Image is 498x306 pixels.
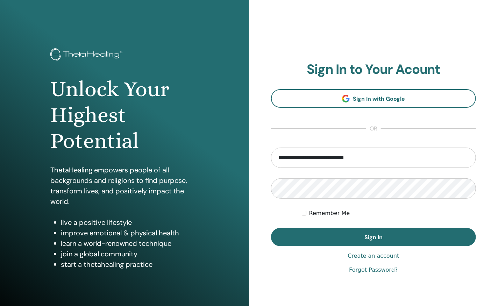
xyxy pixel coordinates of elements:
[366,124,381,133] span: or
[353,95,405,102] span: Sign In with Google
[271,62,476,78] h2: Sign In to Your Acount
[61,249,199,259] li: join a global community
[50,165,199,207] p: ThetaHealing empowers people of all backgrounds and religions to find purpose, transform lives, a...
[302,209,476,218] div: Keep me authenticated indefinitely or until I manually logout
[349,266,398,274] a: Forgot Password?
[61,259,199,270] li: start a thetahealing practice
[61,217,199,228] li: live a positive lifestyle
[271,228,476,246] button: Sign In
[309,209,350,218] label: Remember Me
[364,234,383,241] span: Sign In
[348,252,399,260] a: Create an account
[61,228,199,238] li: improve emotional & physical health
[271,89,476,108] a: Sign In with Google
[61,238,199,249] li: learn a world-renowned technique
[50,76,199,154] h1: Unlock Your Highest Potential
